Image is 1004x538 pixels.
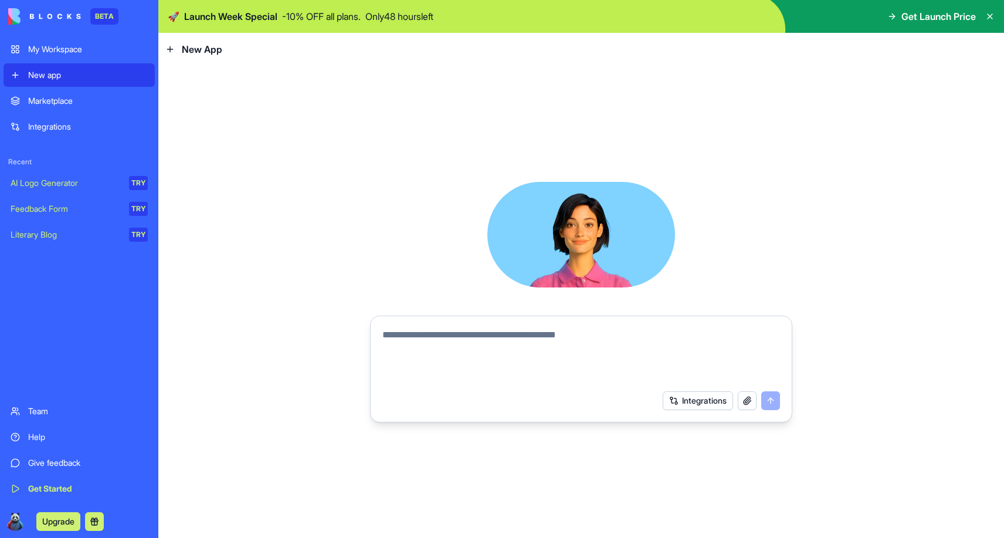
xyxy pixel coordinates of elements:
span: 🚀 [168,9,179,23]
div: My Workspace [28,43,148,55]
a: Get Started [4,477,155,500]
div: Get Started [28,483,148,495]
span: Get Launch Price [901,9,976,23]
div: BETA [90,8,118,25]
div: TRY [129,176,148,190]
button: Upgrade [36,512,80,531]
div: Marketplace [28,95,148,107]
p: Only 48 hours left [365,9,433,23]
div: Integrations [28,121,148,133]
a: Integrations [4,115,155,138]
span: Recent [4,157,155,167]
button: Integrations [663,391,733,410]
a: New app [4,63,155,87]
a: Feedback FormTRY [4,197,155,221]
div: New app [28,69,148,81]
div: Give feedback [28,457,148,469]
p: - 10 % OFF all plans. [282,9,361,23]
span: Launch Week Special [184,9,277,23]
div: Help [28,431,148,443]
a: Give feedback [4,451,155,475]
div: TRY [129,228,148,242]
div: TRY [129,202,148,216]
div: AI Logo Generator [11,177,121,189]
img: logo [8,8,81,25]
a: Marketplace [4,89,155,113]
a: Upgrade [36,515,80,527]
a: Team [4,400,155,423]
div: Feedback Form [11,203,121,215]
a: Help [4,425,155,449]
a: AI Logo GeneratorTRY [4,171,155,195]
img: ACg8ocLVU0VqSvDnh7_CvnfsPTtPUeXHB-4_-ICnmm1fybWKRiIOcrU=s96-c [6,512,25,531]
div: Literary Blog [11,229,121,241]
a: Literary BlogTRY [4,223,155,246]
a: My Workspace [4,38,155,61]
span: New App [182,42,222,56]
div: Team [28,405,148,417]
a: BETA [8,8,118,25]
